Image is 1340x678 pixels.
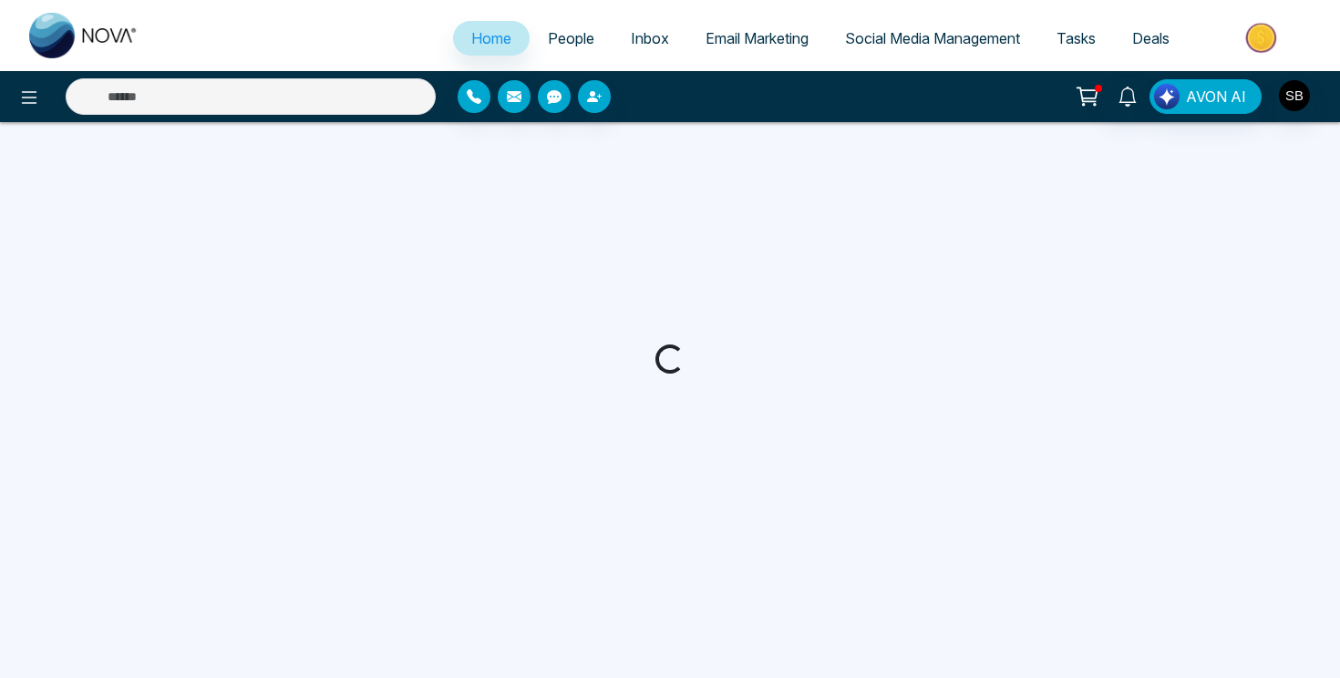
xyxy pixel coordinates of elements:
span: Social Media Management [845,29,1020,47]
img: Market-place.gif [1197,17,1329,58]
a: Social Media Management [827,21,1038,56]
span: Tasks [1057,29,1096,47]
span: People [548,29,594,47]
span: Inbox [631,29,669,47]
a: Tasks [1038,21,1114,56]
a: Inbox [613,21,687,56]
img: Nova CRM Logo [29,13,139,58]
a: Deals [1114,21,1188,56]
span: Home [471,29,511,47]
span: Deals [1132,29,1170,47]
img: User Avatar [1279,80,1310,111]
span: AVON AI [1186,86,1246,108]
span: Email Marketing [706,29,809,47]
a: Home [453,21,530,56]
button: AVON AI [1149,79,1262,114]
img: Lead Flow [1154,84,1180,109]
a: People [530,21,613,56]
a: Email Marketing [687,21,827,56]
